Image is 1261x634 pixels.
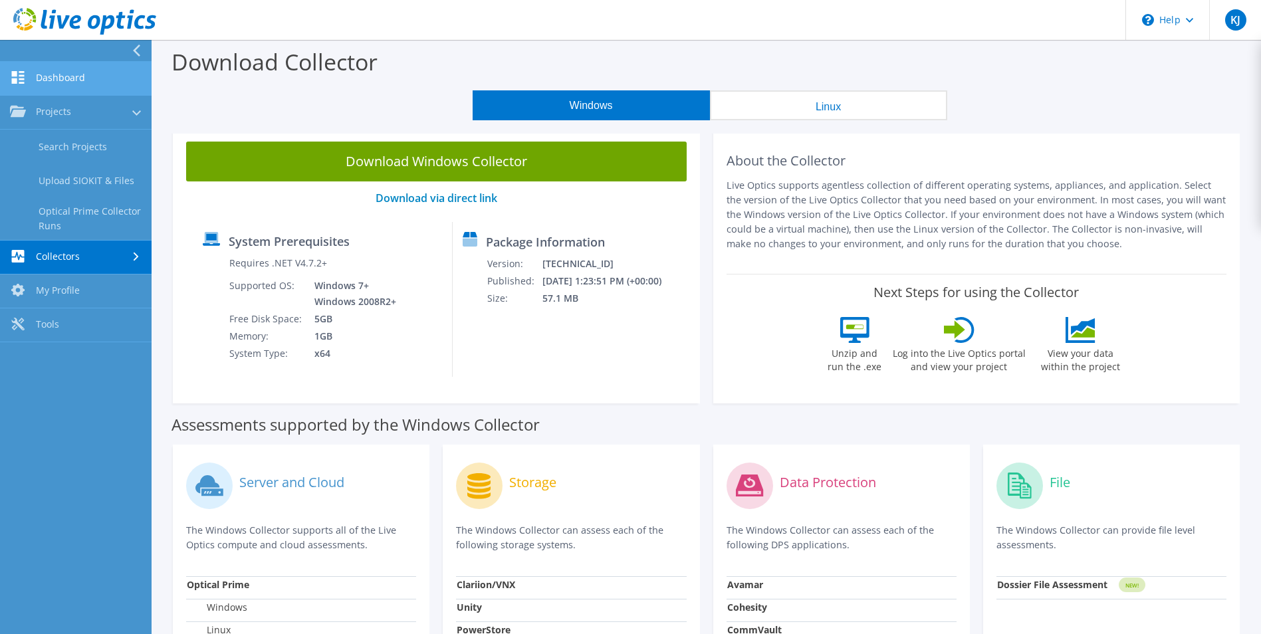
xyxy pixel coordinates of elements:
a: Download Windows Collector [186,142,687,181]
h2: About the Collector [727,153,1227,169]
td: Windows 7+ Windows 2008R2+ [304,277,399,310]
td: [DATE] 1:23:51 PM (+00:00) [542,272,679,290]
strong: Clariion/VNX [457,578,515,591]
label: Data Protection [780,476,876,489]
td: x64 [304,345,399,362]
p: The Windows Collector can assess each of the following storage systems. [456,523,686,552]
label: Download Collector [172,47,378,77]
label: File [1050,476,1070,489]
strong: Cohesity [727,601,767,613]
p: The Windows Collector can provide file level assessments. [996,523,1226,552]
p: Live Optics supports agentless collection of different operating systems, appliances, and applica... [727,178,1227,251]
label: Log into the Live Optics portal and view your project [892,343,1026,373]
td: Supported OS: [229,277,304,310]
td: Size: [487,290,542,307]
p: The Windows Collector can assess each of the following DPS applications. [727,523,957,552]
td: Published: [487,272,542,290]
td: 57.1 MB [542,290,679,307]
td: [TECHNICAL_ID] [542,255,679,272]
button: Windows [473,90,710,120]
span: KJ [1225,9,1246,31]
td: 5GB [304,310,399,328]
label: Assessments supported by the Windows Collector [172,418,540,431]
label: Requires .NET V4.7.2+ [229,257,327,270]
label: Storage [509,476,556,489]
td: Free Disk Space: [229,310,304,328]
td: 1GB [304,328,399,345]
strong: Optical Prime [187,578,249,591]
tspan: NEW! [1125,581,1138,589]
a: Download via direct link [376,191,497,205]
label: Next Steps for using the Collector [873,284,1079,300]
label: System Prerequisites [229,235,350,248]
label: View your data within the project [1033,343,1129,373]
label: Server and Cloud [239,476,344,489]
strong: Dossier File Assessment [997,578,1107,591]
strong: Avamar [727,578,763,591]
label: Unzip and run the .exe [824,343,885,373]
label: Windows [187,601,247,614]
td: Version: [487,255,542,272]
td: Memory: [229,328,304,345]
button: Linux [710,90,947,120]
td: System Type: [229,345,304,362]
p: The Windows Collector supports all of the Live Optics compute and cloud assessments. [186,523,416,552]
strong: Unity [457,601,482,613]
svg: \n [1142,14,1154,26]
label: Package Information [486,235,605,249]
